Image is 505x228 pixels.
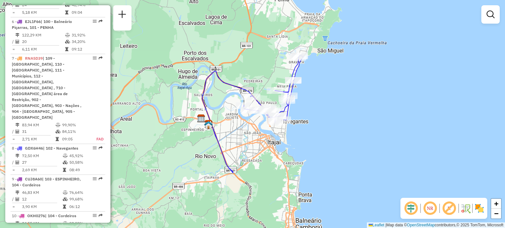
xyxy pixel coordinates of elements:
td: 09:05 [62,136,89,142]
td: 31 [22,128,55,135]
td: 46,83 KM [22,189,62,196]
img: Fluxo de ruas [460,203,471,214]
img: Exibir/Ocultar setores [474,203,485,214]
td: 42,94% [71,2,103,8]
span: | 103 - ESPINHEIRO, 104 - Cordeiros [12,176,81,187]
td: = [12,167,15,173]
i: Tempo total em rota [65,10,68,14]
i: % de utilização da cubagem [56,130,60,134]
i: % de utilização do peso [63,154,68,158]
span: | 102 - Navegantes [43,146,78,151]
a: Nova sessão e pesquisa [116,8,129,23]
td: 122,29 KM [22,32,65,38]
i: Distância Total [15,221,19,225]
i: Tempo total em rota [56,137,59,141]
td: / [12,159,15,166]
td: 12 [22,196,62,202]
td: 34,20% [71,38,103,45]
i: Distância Total [15,123,19,127]
span: | 104 - Cordeiros [45,213,76,218]
img: CDD Camboriú [204,120,213,128]
span: 7 - [12,56,82,120]
span: | [385,223,386,227]
i: Tempo total em rota [65,47,68,51]
i: Distância Total [15,191,19,195]
img: FAD CDD Camboriú [204,121,213,129]
i: % de utilização da cubagem [63,160,68,164]
i: Distância Total [15,33,19,37]
td: 5,18 KM [22,9,65,16]
span: Exibir rótulo [441,200,457,216]
td: = [12,46,15,52]
img: CDD Itajaí [197,114,205,123]
em: Rota exportada [99,177,103,181]
td: 2,69 KM [22,167,62,173]
em: Rota exportada [99,146,103,150]
td: 3,90 KM [22,203,62,210]
span: OKH0276 [27,213,45,218]
span: 9 - [12,176,81,187]
i: Total de Atividades [15,40,19,44]
td: 84,11% [62,128,89,135]
td: 27 [22,159,62,166]
i: Total de Atividades [15,160,19,164]
a: Zoom out [491,209,501,218]
i: % de utilização do peso [63,221,68,225]
td: 24 [22,2,65,8]
i: Total de Atividades [15,130,19,134]
i: Tempo total em rota [63,205,66,209]
td: 72,50 KM [22,153,62,159]
a: OpenStreetMap [407,223,435,227]
em: Opções [93,214,97,218]
span: 6 - [12,19,72,30]
em: Rota exportada [99,214,103,218]
i: % de utilização do peso [65,33,70,37]
em: Opções [93,19,97,23]
td: 99,68% [69,196,102,202]
span: Ocultar NR [422,200,438,216]
a: Exibir filtros [484,8,497,21]
td: 83,94 KM [22,122,55,128]
span: + [494,199,498,208]
em: Rota exportada [99,56,103,60]
td: 09:04 [71,9,103,16]
span: RNA5D39 [25,56,43,61]
em: Rota exportada [99,19,103,23]
td: = [12,9,15,16]
span: GDX6H46 [25,146,43,151]
td: = [12,136,15,142]
td: 06:12 [69,203,102,210]
i: Tempo total em rota [63,168,66,172]
span: | 100 - Balneário Piçarras, 101 - PENHA [12,19,72,30]
td: 31,92% [71,32,103,38]
i: % de utilização da cubagem [65,3,70,7]
i: % de utilização da cubagem [63,197,68,201]
span: Ocultar deslocamento [403,200,419,216]
span: 10 - [12,213,76,218]
td: 93,99% [69,220,102,227]
td: / [12,128,15,135]
a: Leaflet [369,223,384,227]
td: / [12,38,15,45]
span: 8 - [12,146,78,151]
span: − [494,209,498,218]
td: 2,71 KM [22,136,55,142]
td: 76,64% [69,189,102,196]
span: | 109 - [GEOGRAPHIC_DATA], 110 - [GEOGRAPHIC_DATA], 111 - Municípios, 112 - [GEOGRAPHIC_DATA], [G... [12,56,82,120]
em: Opções [93,56,97,60]
td: / [12,196,15,202]
em: Opções [93,146,97,150]
span: EJL1F66 [25,19,41,24]
td: 6,11 KM [22,46,65,52]
div: Map data © contributors,© 2025 TomTom, Microsoft [367,222,505,228]
td: 20 [22,38,65,45]
td: = [12,203,15,210]
td: FAD [89,136,104,142]
i: Total de Atividades [15,3,19,7]
span: CUJ8A60 [25,176,42,181]
td: 09:12 [71,46,103,52]
td: 50,58% [69,159,102,166]
td: 45,92% [69,153,102,159]
td: 08:49 [69,167,102,173]
td: / [12,2,15,8]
